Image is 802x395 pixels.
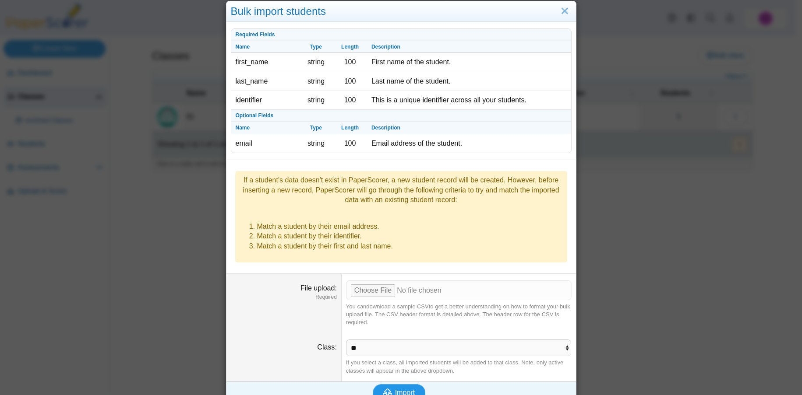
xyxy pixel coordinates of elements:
div: If a student's data doesn't exist in PaperScorer, a new student record will be created. However, ... [240,175,563,205]
a: download a sample CSV [366,303,428,310]
th: Name [231,122,299,134]
td: First name of the student. [367,53,571,72]
li: Match a student by their email address. [257,222,563,231]
td: last_name [231,72,299,91]
div: If you select a class, all imported students will be added to that class. Note, only active class... [346,359,572,374]
label: Class [317,343,336,351]
th: Name [231,41,299,53]
td: 100 [333,91,367,110]
td: string [299,72,333,91]
td: 100 [333,53,367,72]
th: Required Fields [231,29,571,41]
dfn: Required [231,294,337,301]
div: Bulk import students [226,1,576,22]
li: Match a student by their first and last name. [257,241,563,251]
td: string [299,91,333,110]
td: 100 [333,72,367,91]
th: Type [299,122,333,134]
td: string [299,134,333,153]
td: This is a unique identifier across all your students. [367,91,571,110]
th: Length [333,122,367,134]
th: Description [367,122,571,134]
td: identifier [231,91,299,110]
td: first_name [231,53,299,72]
td: 100 [333,134,367,153]
th: Type [299,41,333,53]
th: Optional Fields [231,110,571,122]
a: Close [558,4,572,19]
td: email [231,134,299,153]
label: File upload [300,284,337,292]
div: You can to get a better understanding on how to format your bulk upload file. The CSV header form... [346,303,572,327]
th: Length [333,41,367,53]
th: Description [367,41,571,53]
li: Match a student by their identifier. [257,231,563,241]
td: Email address of the student. [367,134,571,153]
td: string [299,53,333,72]
td: Last name of the student. [367,72,571,91]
